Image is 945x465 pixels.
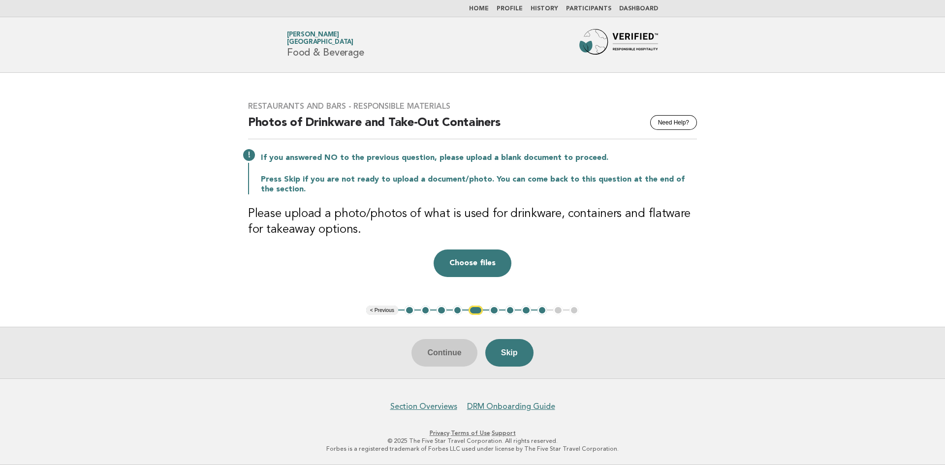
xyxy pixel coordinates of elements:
[287,39,353,46] span: [GEOGRAPHIC_DATA]
[497,6,523,12] a: Profile
[437,306,446,315] button: 3
[287,31,353,45] a: [PERSON_NAME][GEOGRAPHIC_DATA]
[453,306,463,315] button: 4
[531,6,558,12] a: History
[619,6,658,12] a: Dashboard
[421,306,431,315] button: 2
[430,430,449,436] a: Privacy
[469,306,483,315] button: 5
[171,445,774,453] p: Forbes is a registered trademark of Forbes LLC used under license by The Five Star Travel Corpora...
[579,29,658,61] img: Forbes Travel Guide
[467,402,555,411] a: DRM Onboarding Guide
[521,306,531,315] button: 8
[650,115,697,130] button: Need Help?
[485,339,534,367] button: Skip
[451,430,490,436] a: Terms of Use
[171,429,774,437] p: · ·
[405,306,414,315] button: 1
[566,6,611,12] a: Participants
[366,306,398,315] button: < Previous
[489,306,499,315] button: 6
[434,249,511,277] button: Choose files
[248,206,697,238] h3: Please upload a photo/photos of what is used for drinkware, containers and flatware for takeaway ...
[287,32,364,58] h1: Food & Beverage
[171,437,774,445] p: © 2025 The Five Star Travel Corporation. All rights reserved.
[261,175,697,194] p: Press Skip if you are not ready to upload a document/photo. You can come back to this question at...
[537,306,547,315] button: 9
[248,101,697,111] h3: Restaurants and Bars - Responsible Materials
[492,430,516,436] a: Support
[261,153,697,163] p: If you answered NO to the previous question, please upload a blank document to proceed.
[505,306,515,315] button: 7
[469,6,489,12] a: Home
[390,402,457,411] a: Section Overviews
[248,115,697,139] h2: Photos of Drinkware and Take-Out Containers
